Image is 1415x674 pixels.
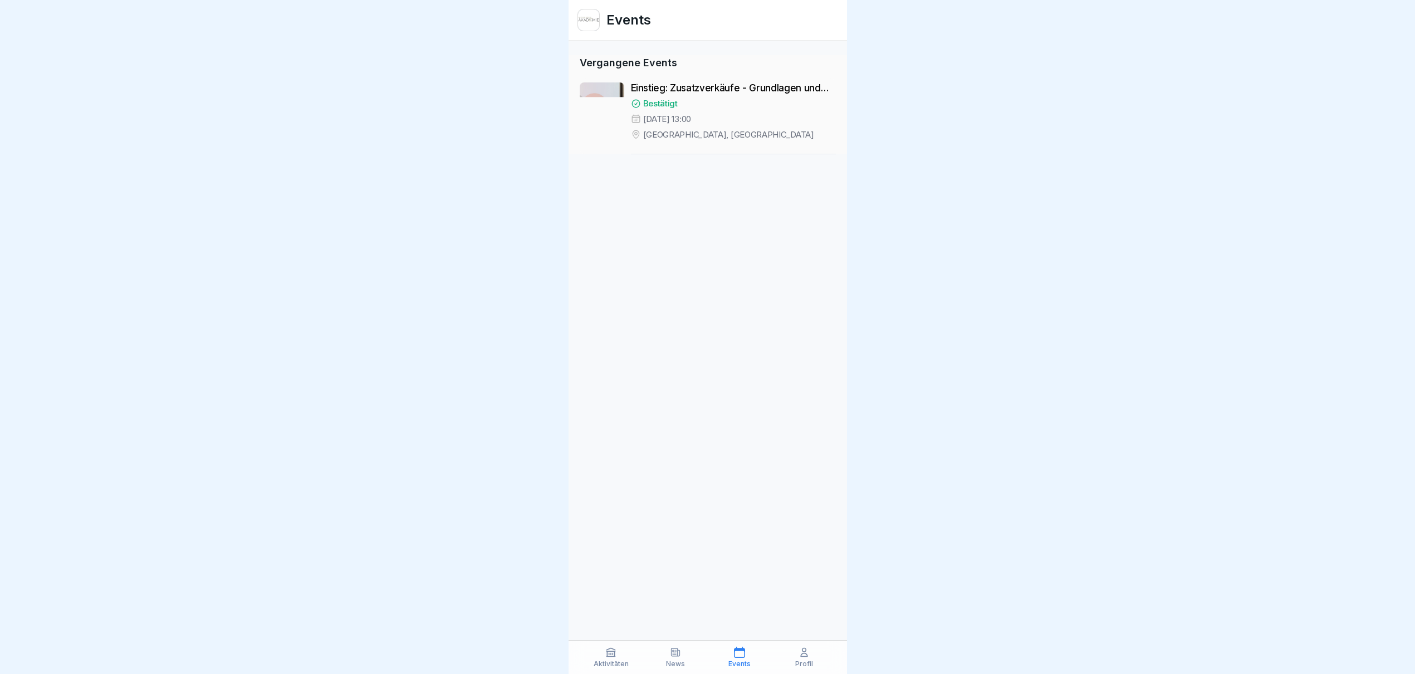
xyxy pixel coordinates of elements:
p: Vergangene Events [580,55,836,70]
p: News [666,660,685,668]
img: h1uq8udo25ity8yr8xlavs7l.png [578,9,599,31]
p: Events [728,660,751,668]
p: Profil [795,660,813,668]
a: Einstieg: Zusatzverkäufe - Grundlagen und TippsBestätigt[DATE] 13:00[GEOGRAPHIC_DATA], [GEOGRAPHI... [580,78,836,154]
h1: Events [606,10,651,30]
p: Aktivitäten [594,660,629,668]
p: Einstieg: Zusatzverkäufe - Grundlagen und Tipps [631,82,836,94]
p: Bestätigt [643,98,678,109]
p: [GEOGRAPHIC_DATA], [GEOGRAPHIC_DATA] [643,129,814,140]
p: [DATE] 13:00 [643,114,691,125]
